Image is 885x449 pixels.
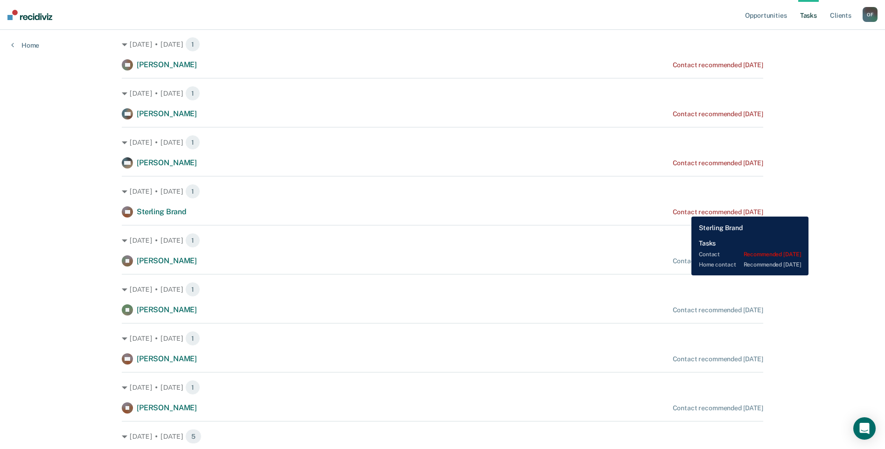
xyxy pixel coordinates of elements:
[673,257,763,265] div: Contact recommended [DATE]
[673,208,763,216] div: Contact recommended [DATE]
[122,331,763,346] div: [DATE] • [DATE] 1
[137,403,197,412] span: [PERSON_NAME]
[11,41,39,49] a: Home
[7,10,52,20] img: Recidiviz
[137,207,187,216] span: Sterling Brand
[863,7,878,22] div: O F
[122,282,763,297] div: [DATE] • [DATE] 1
[853,417,876,440] div: Open Intercom Messenger
[137,305,197,314] span: [PERSON_NAME]
[185,37,200,52] span: 1
[137,60,197,69] span: [PERSON_NAME]
[185,380,200,395] span: 1
[122,184,763,199] div: [DATE] • [DATE] 1
[863,7,878,22] button: OF
[122,37,763,52] div: [DATE] • [DATE] 1
[673,355,763,363] div: Contact recommended [DATE]
[122,86,763,101] div: [DATE] • [DATE] 1
[122,380,763,395] div: [DATE] • [DATE] 1
[137,256,197,265] span: [PERSON_NAME]
[122,135,763,150] div: [DATE] • [DATE] 1
[185,331,200,346] span: 1
[122,429,763,444] div: [DATE] • [DATE] 5
[185,184,200,199] span: 1
[673,61,763,69] div: Contact recommended [DATE]
[137,158,197,167] span: [PERSON_NAME]
[185,86,200,101] span: 1
[185,233,200,248] span: 1
[673,306,763,314] div: Contact recommended [DATE]
[185,429,202,444] span: 5
[122,233,763,248] div: [DATE] • [DATE] 1
[137,109,197,118] span: [PERSON_NAME]
[185,282,200,297] span: 1
[673,110,763,118] div: Contact recommended [DATE]
[137,354,197,363] span: [PERSON_NAME]
[673,404,763,412] div: Contact recommended [DATE]
[185,135,200,150] span: 1
[673,159,763,167] div: Contact recommended [DATE]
